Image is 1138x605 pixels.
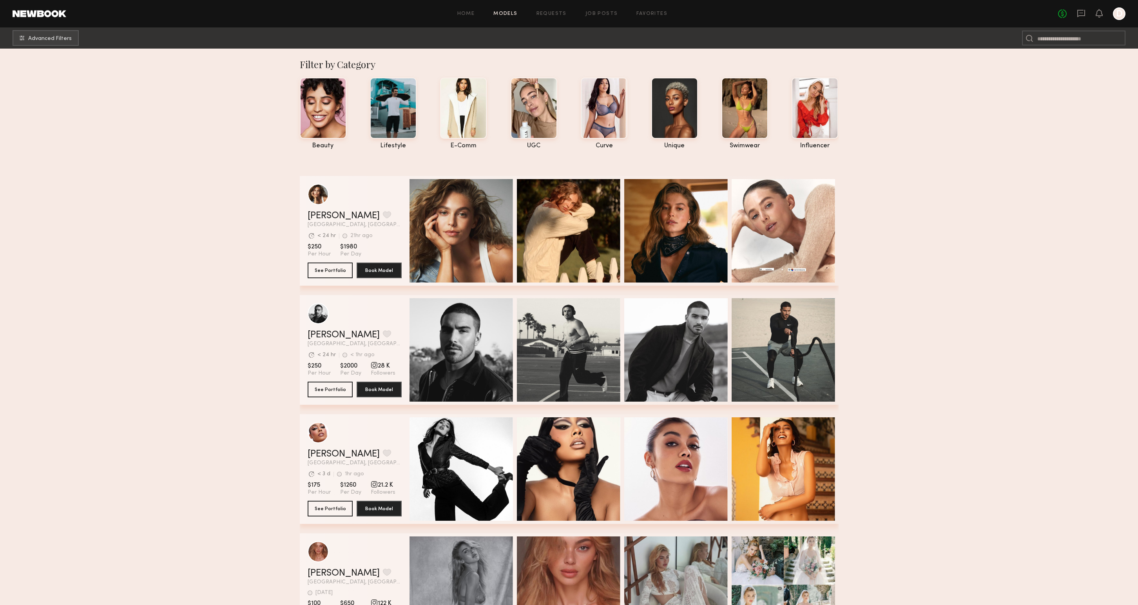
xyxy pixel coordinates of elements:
[308,211,380,221] a: [PERSON_NAME]
[1113,7,1125,20] a: D
[317,233,336,239] div: < 24 hr
[357,501,402,516] button: Book Model
[308,569,380,578] a: [PERSON_NAME]
[357,382,402,397] button: Book Model
[511,143,557,149] div: UGC
[308,501,353,516] button: See Portfolio
[585,11,618,16] a: Job Posts
[493,11,517,16] a: Models
[371,370,395,377] span: Followers
[345,471,364,477] div: 1hr ago
[308,481,331,489] span: $175
[308,263,353,278] button: See Portfolio
[308,362,331,370] span: $250
[340,489,361,496] span: Per Day
[440,143,487,149] div: e-comm
[308,449,380,459] a: [PERSON_NAME]
[581,143,627,149] div: curve
[308,580,402,585] span: [GEOGRAPHIC_DATA], [GEOGRAPHIC_DATA]
[315,590,333,596] div: [DATE]
[308,251,331,258] span: Per Hour
[300,143,346,149] div: beauty
[536,11,567,16] a: Requests
[457,11,475,16] a: Home
[300,58,839,71] div: Filter by Category
[350,352,375,358] div: < 1hr ago
[357,263,402,278] button: Book Model
[340,251,361,258] span: Per Day
[308,370,331,377] span: Per Hour
[371,489,395,496] span: Followers
[317,352,336,358] div: < 24 hr
[340,370,361,377] span: Per Day
[636,11,667,16] a: Favorites
[317,471,330,477] div: < 3 d
[308,341,402,347] span: [GEOGRAPHIC_DATA], [GEOGRAPHIC_DATA]
[340,243,361,251] span: $1980
[308,460,402,466] span: [GEOGRAPHIC_DATA], [GEOGRAPHIC_DATA]
[308,382,353,397] button: See Portfolio
[371,481,395,489] span: 21.2 K
[308,243,331,251] span: $250
[28,36,72,42] span: Advanced Filters
[792,143,838,149] div: influencer
[340,481,361,489] span: $1260
[308,222,402,228] span: [GEOGRAPHIC_DATA], [GEOGRAPHIC_DATA]
[308,489,331,496] span: Per Hour
[13,30,79,46] button: Advanced Filters
[721,143,768,149] div: swimwear
[340,362,361,370] span: $2000
[370,143,417,149] div: lifestyle
[308,330,380,340] a: [PERSON_NAME]
[371,362,395,370] span: 28 K
[651,143,698,149] div: unique
[350,233,373,239] div: 21hr ago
